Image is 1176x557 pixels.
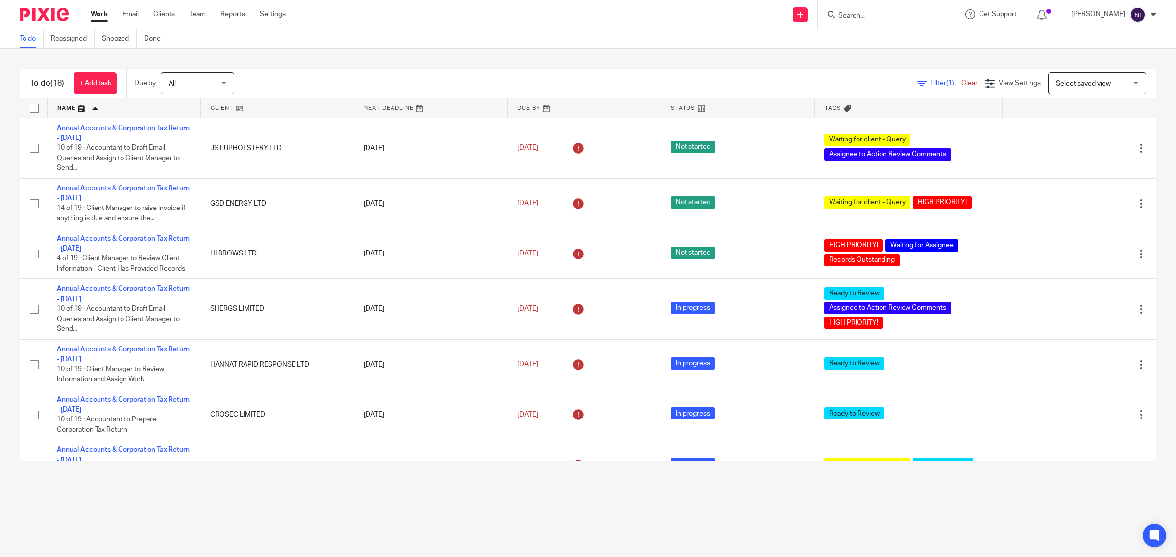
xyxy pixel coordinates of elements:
span: [DATE] [517,411,538,418]
span: 14 of 19 · Client Manager to raise invoice if anything is due and ensure the... [57,205,186,222]
span: Tags [825,105,841,111]
p: Due by [134,78,156,88]
span: [DATE] [517,200,538,207]
span: All [169,80,176,87]
a: Annual Accounts & Corporation Tax Return - [DATE] [57,346,190,363]
td: SHERGS LIMITED [200,279,354,339]
span: 10 of 19 · Accountant to Prepare Corporation Tax Return [57,416,156,433]
td: [DATE] [354,390,507,440]
span: Waiting for client - Query [824,458,910,470]
span: Ready to Review [824,287,884,300]
a: Work [91,9,108,19]
span: In progress [671,407,715,419]
span: 10 of 19 · Accountant to Draft Email Queries and Assign to Client Manager to Send... [57,305,180,332]
td: [DATE] [354,229,507,279]
td: HI BROWS LTD [200,229,354,279]
a: Clear [961,80,978,87]
input: Search [837,12,926,21]
span: Get Support [979,11,1017,18]
span: HIGH PRIORITY! [824,317,883,329]
a: Annual Accounts & Corporation Tax Return - [DATE] [57,446,190,463]
span: (18) [50,79,64,87]
td: [DATE] [354,440,507,490]
a: Clients [153,9,175,19]
a: Annual Accounts & Corporation Tax Return - [DATE] [57,125,190,141]
span: Assignee to Action Review Comments [824,302,951,314]
span: Filter [931,80,961,87]
span: 4 of 19 · Client Manager to Review Client Information - Client Has Provided Records [57,255,185,273]
a: Reassigned [51,29,95,48]
p: [PERSON_NAME] [1071,9,1125,19]
h1: To do [30,78,64,89]
span: [DATE] [517,305,538,312]
span: Not started [671,141,715,153]
a: Done [144,29,168,48]
span: [DATE] [517,361,538,368]
td: [DATE] [354,178,507,229]
span: In progress [671,458,715,470]
td: AJR LEICESTER LIMITED [200,440,354,490]
a: To do [20,29,44,48]
span: [DATE] [517,144,538,151]
span: HIGH PRIORITY! [913,196,972,209]
td: HANNAT RAPID RESPONSE LTD [200,339,354,390]
td: [DATE] [354,118,507,178]
td: CROSEC LIMITED [200,390,354,440]
td: GSD ENERGY LTD [200,178,354,229]
td: [DATE] [354,339,507,390]
span: 10 of 19 · Client Manager to Review Information and Assign Work [57,366,164,383]
a: Annual Accounts & Corporation Tax Return - [DATE] [57,185,190,202]
a: + Add task [74,72,117,94]
a: Annual Accounts & Corporation Tax Return - [DATE] [57,235,190,252]
a: Reports [220,9,245,19]
td: [DATE] [354,279,507,339]
span: View Settings [999,80,1041,87]
span: Records Outstanding [824,254,900,266]
a: Annual Accounts & Corporation Tax Return - [DATE] [57,396,190,413]
span: Ready to Review [913,458,973,470]
img: Pixie [20,8,69,21]
span: In progress [671,302,715,314]
span: Ready to Review [824,407,884,419]
span: (1) [946,80,954,87]
a: Annual Accounts & Corporation Tax Return - [DATE] [57,285,190,302]
span: Select saved view [1056,80,1111,87]
span: [DATE] [517,250,538,257]
span: Waiting for Assignee [885,239,958,252]
span: Waiting for client - Query [824,196,910,209]
td: JST UPHOLSTERY LTD [200,118,354,178]
a: Settings [260,9,286,19]
span: Waiting for client - Query [824,134,910,146]
span: Not started [671,247,715,259]
span: Not started [671,196,715,209]
span: Ready to Review [824,357,884,370]
span: 10 of 19 · Accountant to Draft Email Queries and Assign to Client Manager to Send... [57,144,180,171]
a: Email [122,9,139,19]
span: Assignee to Action Review Comments [824,148,951,161]
a: Team [190,9,206,19]
img: svg%3E [1130,7,1146,23]
span: In progress [671,357,715,370]
span: HIGH PRIORITY! [824,239,883,252]
a: Snoozed [102,29,137,48]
